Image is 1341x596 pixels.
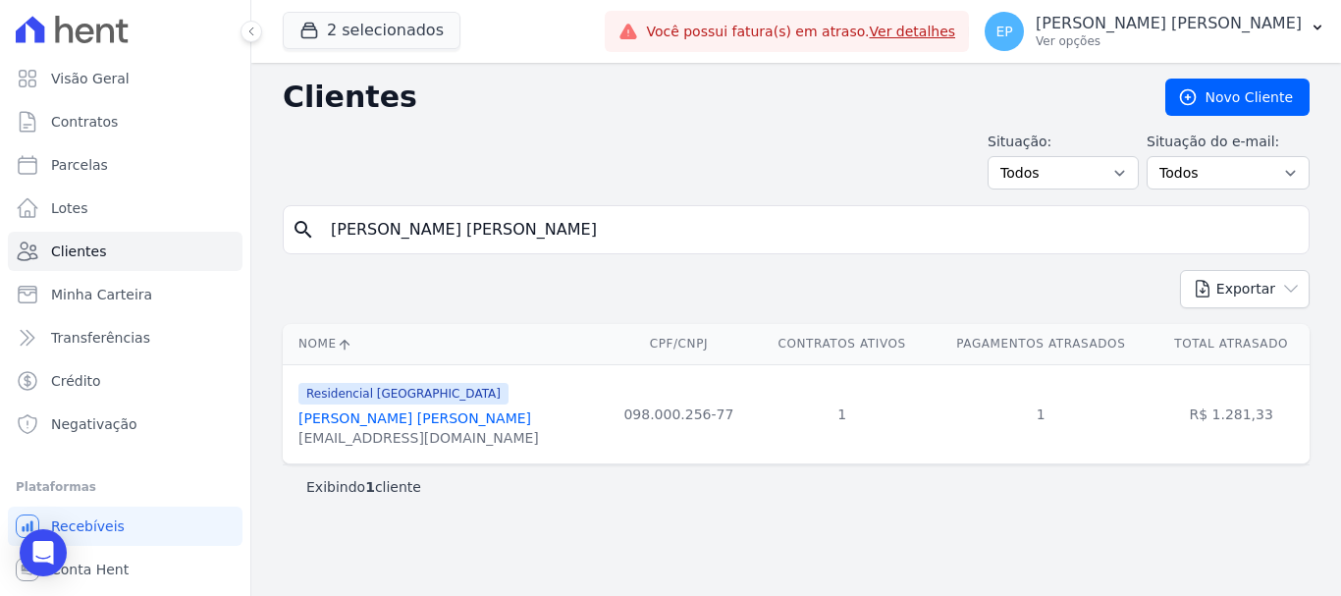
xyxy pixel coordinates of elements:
[755,364,929,463] td: 1
[8,189,242,228] a: Lotes
[8,59,242,98] a: Visão Geral
[298,383,509,405] span: Residencial [GEOGRAPHIC_DATA]
[8,361,242,401] a: Crédito
[283,12,460,49] button: 2 selecionados
[51,516,125,536] span: Recebíveis
[1153,324,1310,364] th: Total Atrasado
[929,324,1153,364] th: Pagamentos Atrasados
[8,318,242,357] a: Transferências
[8,145,242,185] a: Parcelas
[929,364,1153,463] td: 1
[1036,14,1302,33] p: [PERSON_NAME] [PERSON_NAME]
[51,414,137,434] span: Negativação
[51,69,130,88] span: Visão Geral
[20,529,67,576] div: Open Intercom Messenger
[51,371,101,391] span: Crédito
[51,328,150,348] span: Transferências
[755,324,929,364] th: Contratos Ativos
[283,80,1134,115] h2: Clientes
[1165,79,1310,116] a: Novo Cliente
[603,324,755,364] th: CPF/CNPJ
[8,232,242,271] a: Clientes
[8,405,242,444] a: Negativação
[8,507,242,546] a: Recebíveis
[1036,33,1302,49] p: Ver opções
[51,560,129,579] span: Conta Hent
[365,479,375,495] b: 1
[51,285,152,304] span: Minha Carteira
[319,210,1301,249] input: Buscar por nome, CPF ou e-mail
[870,24,956,39] a: Ver detalhes
[1147,132,1310,152] label: Situação do e-mail:
[8,550,242,589] a: Conta Hent
[969,4,1341,59] button: EP [PERSON_NAME] [PERSON_NAME] Ver opções
[51,155,108,175] span: Parcelas
[283,324,603,364] th: Nome
[8,102,242,141] a: Contratos
[1180,270,1310,308] button: Exportar
[292,218,315,242] i: search
[298,428,539,448] div: [EMAIL_ADDRESS][DOMAIN_NAME]
[995,25,1012,38] span: EP
[51,242,106,261] span: Clientes
[603,364,755,463] td: 098.000.256-77
[298,410,531,426] a: [PERSON_NAME] [PERSON_NAME]
[51,198,88,218] span: Lotes
[16,475,235,499] div: Plataformas
[988,132,1139,152] label: Situação:
[51,112,118,132] span: Contratos
[646,22,955,42] span: Você possui fatura(s) em atraso.
[1153,364,1310,463] td: R$ 1.281,33
[306,477,421,497] p: Exibindo cliente
[8,275,242,314] a: Minha Carteira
